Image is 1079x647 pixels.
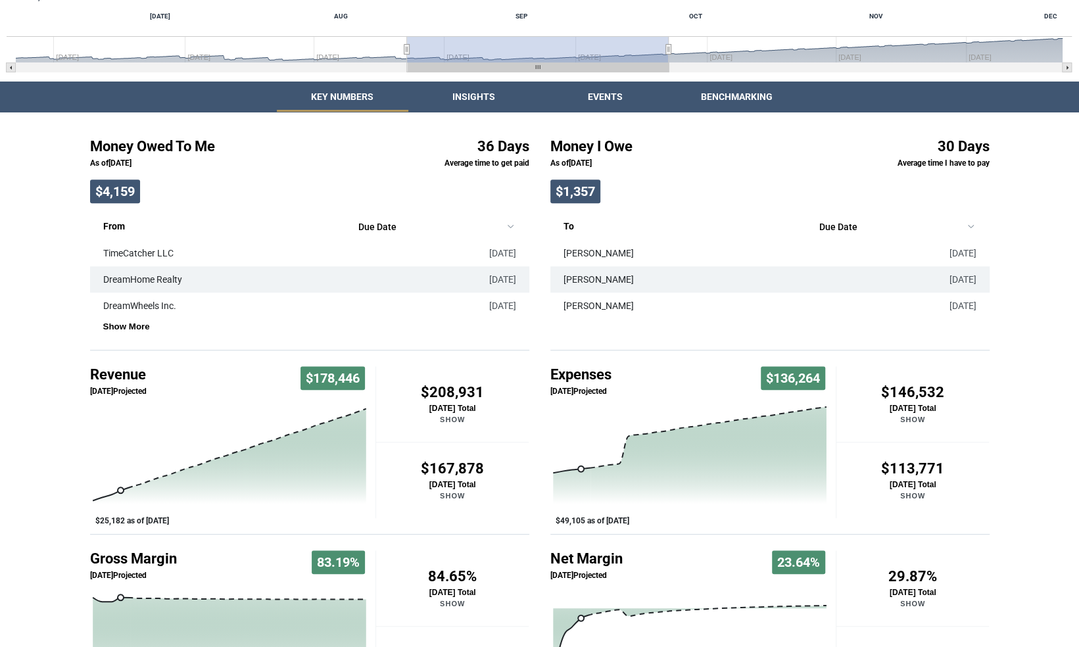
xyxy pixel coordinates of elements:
[836,442,990,518] button: $113,771[DATE] TotalShow
[376,568,529,585] h4: 84.65%
[376,600,529,608] p: Show
[376,460,529,477] h4: $167,878
[90,158,365,169] p: As of [DATE]
[550,386,611,397] p: [DATE] Projected
[90,570,177,581] p: [DATE] Projected
[578,466,584,471] path: Thursday, Sep 4, 04:00, 49,104.4. Past/Projected Data.
[386,158,529,169] p: Average time to get paid
[550,570,623,581] p: [DATE] Projected
[312,550,365,574] span: 83.19%
[103,322,150,331] button: Show More
[90,397,375,529] svg: Interactive chart
[553,407,827,504] g: Past/Projected Data, series 1 of 3 with 0 data points.
[836,384,990,401] h4: $146,532
[375,442,529,518] button: $167,878[DATE] TotalShow
[671,82,803,112] button: Benchmarking
[550,397,836,529] svg: Interactive chart
[836,588,990,597] p: [DATE] Total
[577,615,583,621] path: Thursday, Sep 4, 04:00, -95.00451925169453. Past/Projected Data.
[90,550,177,567] h4: Gross Margin
[916,293,990,319] td: [DATE]
[689,12,702,20] text: OCT
[90,180,140,203] span: $4,159
[836,460,990,477] h4: $113,771
[375,366,529,442] button: $208,931[DATE] TotalShow
[456,240,529,266] td: [DATE]
[333,12,347,20] text: AUG
[376,416,529,423] p: Show
[93,408,366,504] g: Past/Projected Data, series 1 of 3 with 0 data points.
[515,12,527,20] text: SEP
[90,397,375,529] div: Chart. Highcharts interactive chart.
[375,550,529,626] button: 84.65%[DATE] TotalShow
[916,240,990,266] td: [DATE]
[836,366,990,442] button: $146,532[DATE] TotalShow
[836,480,990,489] p: [DATE] Total
[772,550,825,574] span: 23.64%
[836,404,990,413] p: [DATE] Total
[550,240,916,266] td: [PERSON_NAME]
[846,158,990,169] p: Average time I have to pay
[277,82,408,112] button: Key Numbers
[90,138,365,155] h4: Money Owed To Me
[836,568,990,585] h4: 29.87%
[353,214,516,240] button: sort by
[846,138,990,155] h4: 30 Days
[836,492,990,500] p: Show
[376,384,529,401] h4: $208,931
[376,588,529,597] p: [DATE] Total
[550,397,836,529] div: Chart. Highcharts interactive chart.
[90,594,367,604] g: Past/Projected Data, series 1 of 3 with 30 data points.
[540,82,671,112] button: Events
[550,550,623,567] h4: Net Margin
[90,240,456,266] td: TimeCatcher LLC
[836,600,990,608] p: Show
[386,138,529,155] h4: 36 Days
[103,214,341,233] p: From
[90,397,375,529] div: Revenue
[118,487,124,493] path: Thursday, Sep 4, 04:00, 25,181.16. Past/Projected Data.
[869,12,883,20] text: NOV
[916,266,990,293] td: [DATE]
[836,550,990,626] button: 29.87%[DATE] TotalShow
[408,82,540,112] button: Insights
[376,492,529,500] p: Show
[550,158,825,169] p: As of [DATE]
[550,266,916,293] td: [PERSON_NAME]
[813,214,976,240] button: sort by
[550,366,611,383] h4: Expenses
[95,516,188,526] button: Show Past/Projected Data
[376,480,529,489] p: [DATE] Total
[150,12,170,20] text: [DATE]
[550,293,916,319] td: [PERSON_NAME]
[550,397,836,529] div: Expenses
[118,594,124,600] path: Thursday, Sep 4, 04:00, 84.85423229112558. Past/Projected Data.
[1044,12,1057,20] text: DEC
[556,516,648,526] button: Show Past/Projected Data
[550,138,825,155] h4: Money I Owe
[376,404,529,413] p: [DATE] Total
[563,214,801,233] p: To
[90,293,456,319] td: DreamWheels Inc.
[90,386,147,397] p: [DATE] Projected
[456,293,529,319] td: [DATE]
[90,266,456,293] td: DreamHome Realty
[300,366,365,390] span: $178,446
[836,416,990,423] p: Show
[456,266,529,293] td: [DATE]
[550,180,600,203] span: $1,357
[90,366,147,383] h4: Revenue
[761,366,825,390] span: $136,264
